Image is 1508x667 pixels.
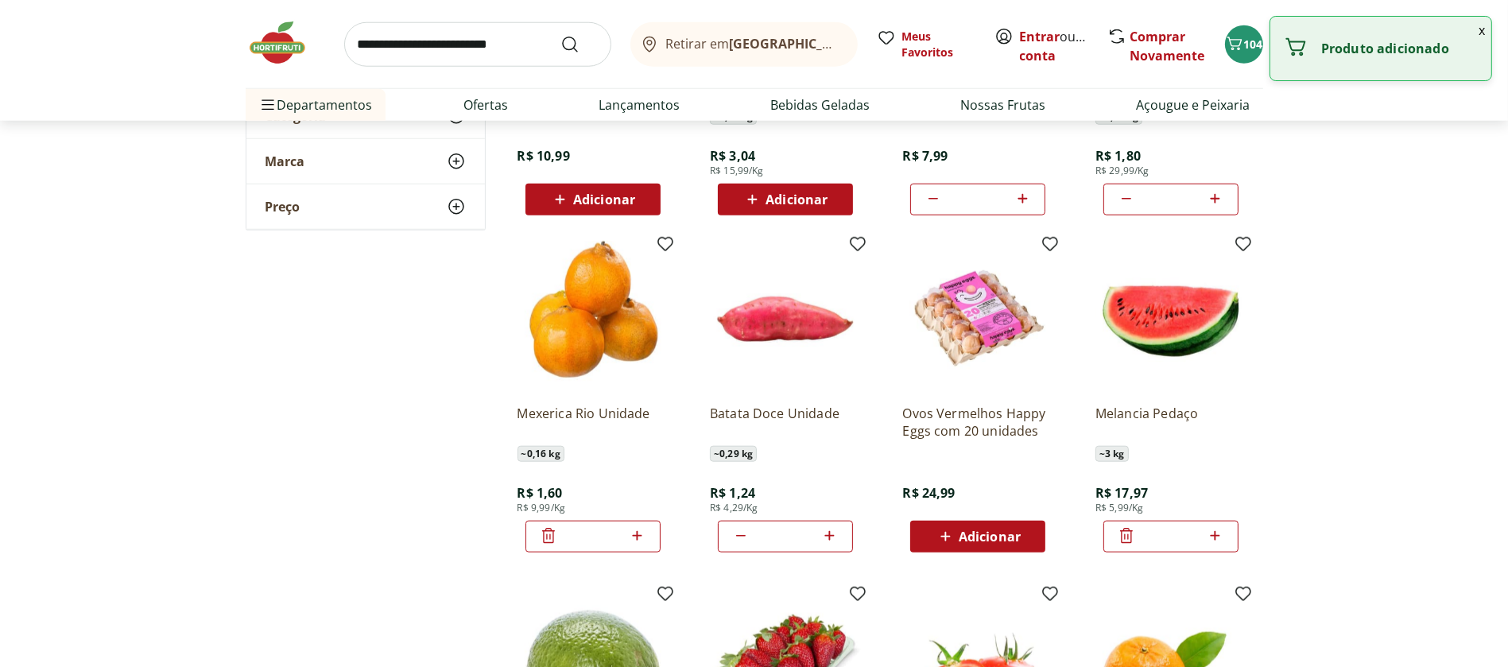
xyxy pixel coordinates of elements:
img: Ovos Vermelhos Happy Eggs com 20 unidades [902,241,1053,392]
img: Mexerica Rio Unidade [518,241,669,392]
button: Carrinho [1225,25,1263,64]
a: Entrar [1020,28,1060,45]
a: Criar conta [1020,28,1107,64]
button: Adicionar [910,521,1045,553]
span: R$ 29,99/Kg [1095,165,1149,177]
a: Açougue e Peixaria [1136,95,1250,114]
button: Adicionar [718,184,853,215]
span: R$ 5,99/Kg [1095,502,1144,514]
a: Batata Doce Unidade [710,405,861,440]
a: Ofertas [463,95,508,114]
span: Meus Favoritos [902,29,975,60]
a: Lançamentos [599,95,680,114]
b: [GEOGRAPHIC_DATA]/[GEOGRAPHIC_DATA] [729,35,997,52]
a: Mexerica Rio Unidade [518,405,669,440]
span: R$ 1,60 [518,484,563,502]
span: R$ 3,04 [710,147,755,165]
a: Ovos Vermelhos Happy Eggs com 20 unidades [902,405,1053,440]
a: Nossas Frutas [960,95,1045,114]
span: R$ 9,99/Kg [518,502,566,514]
span: Departamentos [258,86,373,124]
span: R$ 10,99 [518,147,570,165]
img: Batata Doce Unidade [710,241,861,392]
button: Adicionar [525,184,661,215]
span: R$ 24,99 [902,484,955,502]
a: Bebidas Geladas [770,95,870,114]
span: Preço [266,199,300,215]
span: Retirar em [665,37,841,51]
span: ~ 3 kg [1095,446,1129,462]
span: ~ 0,29 kg [710,446,757,462]
button: Menu [258,86,277,124]
span: R$ 1,24 [710,484,755,502]
button: Preço [246,184,485,229]
span: R$ 17,97 [1095,484,1148,502]
span: R$ 1,80 [1095,147,1141,165]
span: R$ 15,99/Kg [710,165,764,177]
span: Adicionar [766,193,828,206]
button: Submit Search [560,35,599,54]
button: Fechar notificação [1472,17,1491,44]
span: Adicionar [573,193,635,206]
button: Retirar em[GEOGRAPHIC_DATA]/[GEOGRAPHIC_DATA] [630,22,858,67]
a: Meus Favoritos [877,29,975,60]
img: Melancia Pedaço [1095,241,1246,392]
span: 104 [1244,37,1263,52]
span: R$ 4,29/Kg [710,502,758,514]
button: Marca [246,139,485,184]
img: Hortifruti [246,19,325,67]
span: R$ 7,99 [902,147,948,165]
span: ~ 0,16 kg [518,446,564,462]
a: Comprar Novamente [1130,28,1205,64]
span: Adicionar [959,530,1021,543]
p: Produto adicionado [1321,41,1479,56]
a: Melancia Pedaço [1095,405,1246,440]
span: ou [1020,27,1091,65]
input: search [344,22,611,67]
span: Marca [266,153,305,169]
